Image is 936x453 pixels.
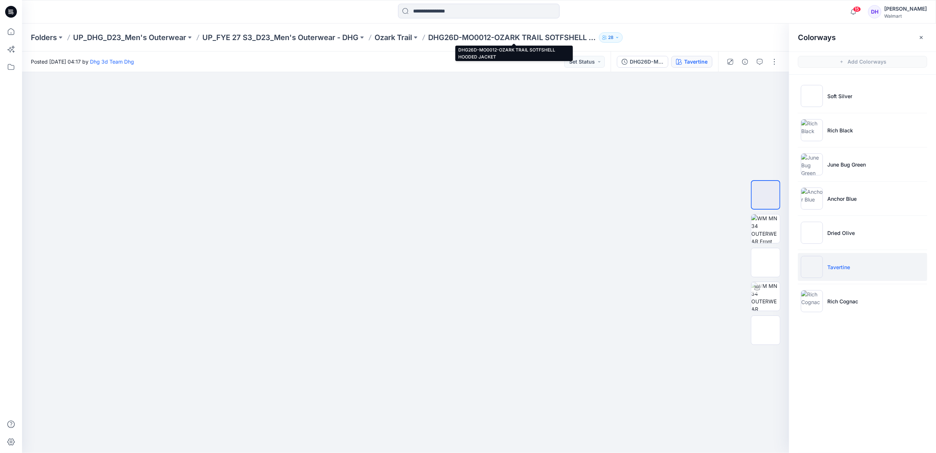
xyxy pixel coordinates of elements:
[798,33,836,42] h2: Colorways
[31,32,57,43] a: Folders
[608,33,614,42] p: 28
[31,58,134,65] span: Posted [DATE] 04:17 by
[853,6,861,12] span: 15
[599,32,623,43] button: 28
[375,32,412,43] a: Ozark Trail
[801,153,823,175] img: June Bug Green
[801,222,823,244] img: Dried Olive
[827,92,852,100] p: Soft Silver
[751,214,780,243] img: WM MN 34 OUTERWEAR Front wo Avatar
[827,229,855,237] p: Dried Olive
[90,58,134,65] a: Dhg 3d Team Dhg
[827,263,850,271] p: Tavertine
[428,32,596,43] p: DHG26D-MO0012-OZARK TRAIL SOTFSHELL HOODED JACKET
[751,282,780,311] img: WM MN 34 OUTERWEAR Turntable with Avatar
[801,290,823,312] img: Rich Cognac
[684,58,708,66] div: Tavertine
[202,32,358,43] a: UP_FYE 27 S3_D23_Men's Outerwear - DHG
[827,161,866,168] p: June Bug Green
[801,85,823,107] img: Soft Silver
[827,297,858,305] p: Rich Cognac
[671,56,712,68] button: Tavertine
[827,195,857,203] p: Anchor Blue
[73,32,186,43] a: UP_DHG_D23_Men's Outerwear
[739,56,751,68] button: Details
[868,5,881,18] div: DH
[801,256,823,278] img: Tavertine
[884,13,927,19] div: Walmart
[884,4,927,13] div: [PERSON_NAME]
[801,188,823,210] img: Anchor Blue
[617,56,668,68] button: DHG26D-MO0012-OZARK TRAIL SOTFSHELL HOODED JACKET
[630,58,664,66] div: DHG26D-MO0012-OZARK TRAIL SOTFSHELL HOODED JACKET
[801,119,823,141] img: Rich Black
[827,126,853,134] p: Rich Black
